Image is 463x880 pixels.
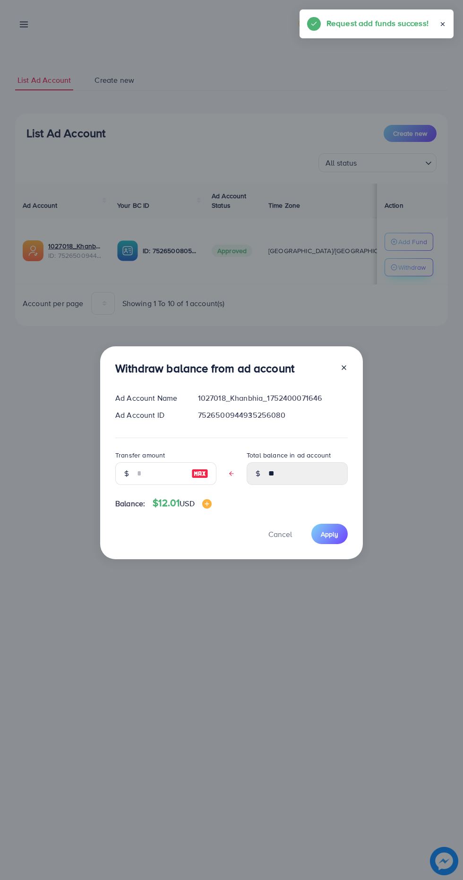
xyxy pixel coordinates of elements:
[191,468,208,479] img: image
[190,393,355,404] div: 1027018_Khanbhia_1752400071646
[108,410,190,421] div: Ad Account ID
[311,524,348,544] button: Apply
[268,529,292,539] span: Cancel
[326,17,429,29] h5: Request add funds success!
[190,410,355,421] div: 7526500944935256080
[108,393,190,404] div: Ad Account Name
[115,361,294,375] h3: Withdraw balance from ad account
[180,498,194,509] span: USD
[115,450,165,460] label: Transfer amount
[115,498,145,509] span: Balance:
[153,497,211,509] h4: $12.01
[247,450,331,460] label: Total balance in ad account
[321,529,338,539] span: Apply
[257,524,304,544] button: Cancel
[202,499,212,509] img: image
